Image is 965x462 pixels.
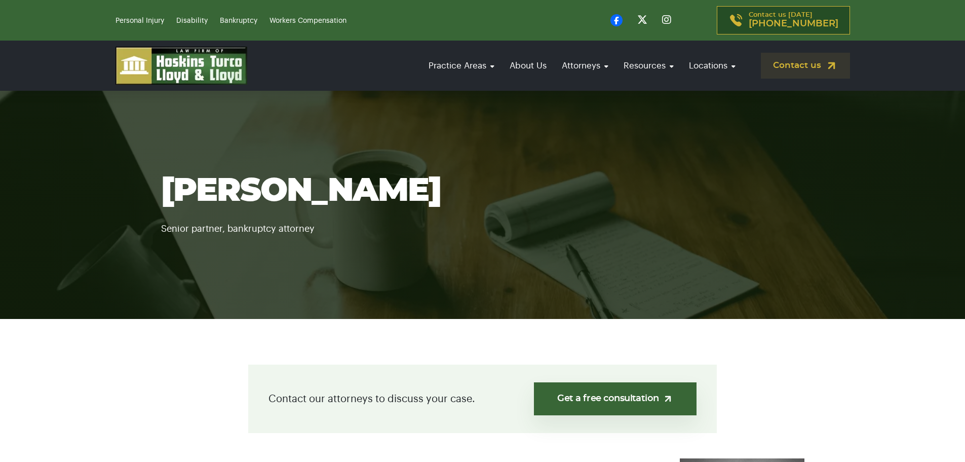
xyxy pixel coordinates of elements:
[115,47,247,85] img: logo
[534,382,697,415] a: Get a free consultation
[248,365,717,433] div: Contact our attorneys to discuss your case.
[749,19,838,29] span: [PHONE_NUMBER]
[115,17,164,24] a: Personal Injury
[161,209,804,236] p: Senior partner, bankruptcy attorney
[505,51,552,80] a: About Us
[684,51,741,80] a: Locations
[423,51,499,80] a: Practice Areas
[269,17,346,24] a: Workers Compensation
[717,6,850,34] a: Contact us [DATE][PHONE_NUMBER]
[749,12,838,29] p: Contact us [DATE]
[761,53,850,79] a: Contact us
[557,51,613,80] a: Attorneys
[619,51,679,80] a: Resources
[161,173,804,209] h1: [PERSON_NAME]
[220,17,257,24] a: Bankruptcy
[663,394,673,404] img: arrow-up-right-light.svg
[176,17,208,24] a: Disability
